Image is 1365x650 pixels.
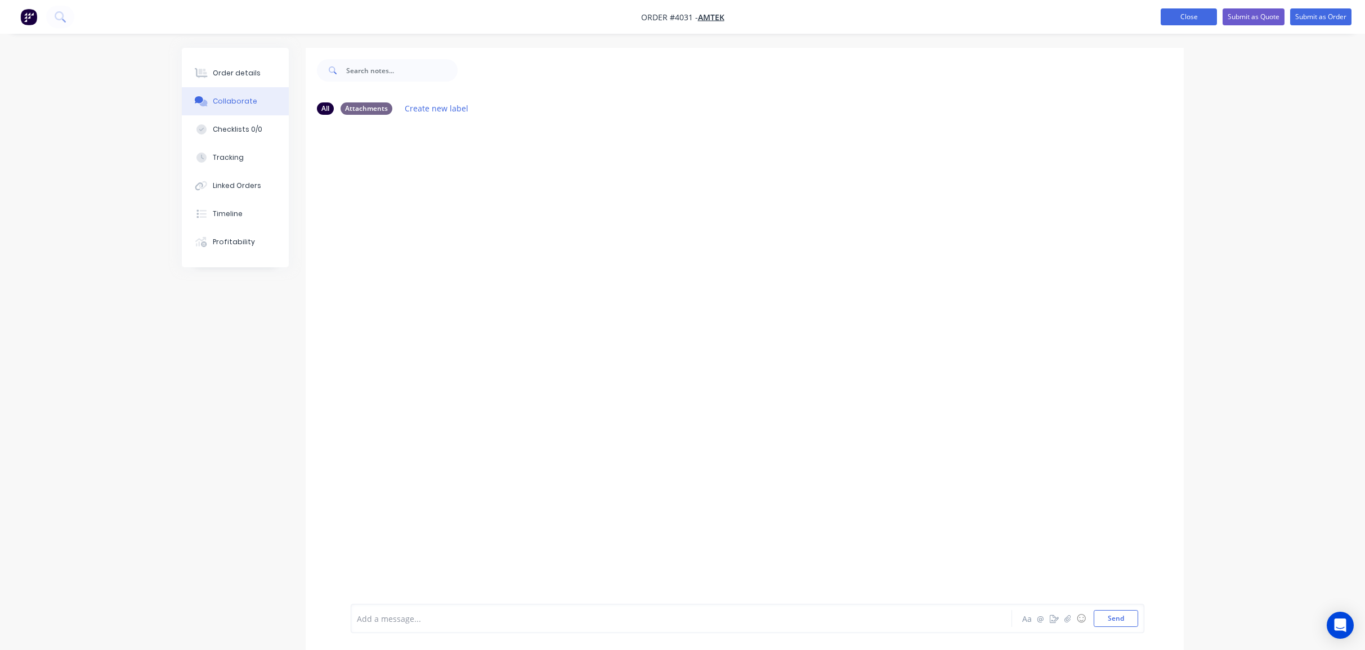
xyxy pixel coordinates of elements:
[317,102,334,115] div: All
[1094,610,1138,627] button: Send
[1290,8,1351,25] button: Submit as Order
[182,59,289,87] button: Order details
[1223,8,1285,25] button: Submit as Quote
[346,59,458,82] input: Search notes...
[1034,612,1048,625] button: @
[1327,612,1354,639] div: Open Intercom Messenger
[213,237,255,247] div: Profitability
[182,200,289,228] button: Timeline
[182,228,289,256] button: Profitability
[213,96,257,106] div: Collaborate
[213,124,262,135] div: Checklists 0/0
[182,115,289,144] button: Checklists 0/0
[182,87,289,115] button: Collaborate
[213,153,244,163] div: Tracking
[182,144,289,172] button: Tracking
[213,209,243,219] div: Timeline
[20,8,37,25] img: Factory
[182,172,289,200] button: Linked Orders
[1075,612,1088,625] button: ☺
[213,181,261,191] div: Linked Orders
[641,12,698,23] span: Order #4031 -
[213,68,261,78] div: Order details
[341,102,392,115] div: Attachments
[698,12,724,23] a: Amtek
[399,101,475,116] button: Create new label
[1021,612,1034,625] button: Aa
[1161,8,1217,25] button: Close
